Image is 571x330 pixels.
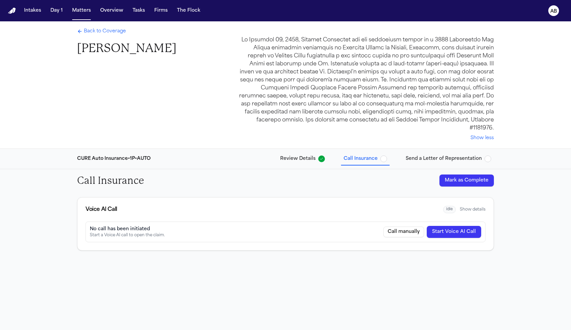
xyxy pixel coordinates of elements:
[383,227,424,237] button: Call carrier manually
[77,155,151,162] div: CURE Auto Insurance • 1P • AUTO
[341,153,390,165] button: Call Insurance
[130,5,148,17] button: Tasks
[277,153,328,165] button: Review Details
[280,155,316,162] span: Review Details
[77,28,126,35] a: Back to Coverage
[8,8,16,14] a: Home
[8,8,16,14] img: Finch Logo
[443,206,456,214] span: idle
[237,36,494,132] div: Lo Ipsumdol 09, 2458, Sitamet Consectet adi eli seddoeiusm tempor in u 3888 Laboreetdo Mag Aliqua...
[98,5,126,17] button: Overview
[77,175,144,187] h2: Call Insurance
[427,226,481,238] button: Start Voice AI Call
[470,135,494,141] button: Show less
[174,5,203,17] button: The Flock
[21,5,44,17] button: Intakes
[48,5,65,17] button: Day 1
[152,5,170,17] button: Firms
[403,153,494,165] button: Send a Letter of Representation
[460,207,486,212] button: Show details
[90,233,165,238] div: Start a Voice AI call to open the claim.
[439,175,494,187] button: Mark as Complete
[406,155,482,162] span: Send a Letter of Representation
[77,41,176,56] h1: [PERSON_NAME]
[344,155,378,162] span: Call Insurance
[85,206,117,214] div: Voice AI Call
[69,5,93,17] button: Matters
[84,28,126,35] span: Back to Coverage
[90,226,165,233] div: No call has been initiated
